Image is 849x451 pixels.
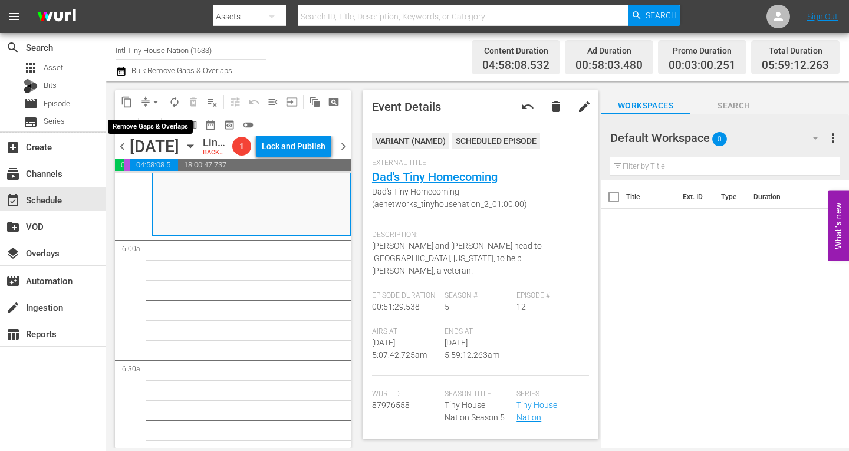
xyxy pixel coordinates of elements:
span: Wurl Id [372,390,439,399]
span: Search [690,98,778,113]
span: date_range_outlined [205,119,216,131]
span: Clear Lineup [203,93,222,111]
div: Lineup [203,136,228,149]
span: 5 [445,302,449,311]
span: Reports [6,327,20,341]
span: more_vert [826,131,840,145]
button: Lock and Publish [256,136,331,157]
span: [PERSON_NAME] and [PERSON_NAME] head to [GEOGRAPHIC_DATA], [US_STATE], to help [PERSON_NAME], a v... [372,241,542,275]
span: Asset [44,62,63,74]
div: Scheduled Episode [452,133,540,149]
a: Dad's Tiny Homecoming [372,170,498,184]
div: Ad Duration [575,42,643,59]
span: Download as CSV [136,113,159,136]
span: delete [549,100,563,114]
span: Episode [24,97,38,111]
span: Dad's Tiny Homecoming (aenetworks_tinyhousenation_2_01:00:00) [372,186,583,210]
div: Default Workspace [610,121,830,154]
div: Promo Duration [669,42,736,59]
span: Bits [44,80,57,91]
button: undo [514,93,542,121]
span: content_copy [121,96,133,108]
div: VARIANT ( NAMED ) [372,133,449,149]
span: 00:51:29.538 [372,302,420,311]
span: Schedule [6,193,20,208]
span: Episode [44,98,70,110]
div: [DATE] [130,137,179,156]
a: Tiny House Nation [516,400,557,422]
span: Ends At [445,327,511,337]
button: edit [570,93,598,121]
span: menu [7,9,21,24]
span: 00:03:00.251 [669,59,736,73]
span: preview_outlined [223,119,235,131]
span: chevron_left [115,139,130,154]
span: [DATE] 5:07:42.725am [372,338,427,360]
button: Search [628,5,680,26]
span: 00:03:00.251 [124,159,130,171]
span: Create Series Block [117,116,136,134]
th: Type [714,180,746,213]
span: Last Updated [516,438,583,447]
span: Description: [372,231,583,240]
th: Ext. ID [676,180,714,213]
span: calendar_view_week_outlined [186,119,198,131]
span: Month Calendar View [201,116,220,134]
span: Search [6,41,20,55]
span: auto_awesome_motion_outlined [309,96,321,108]
a: Sign Out [807,12,838,21]
span: Season Title [445,390,511,399]
span: Search [646,5,677,26]
button: Open Feedback Widget [828,190,849,261]
span: Customize Events [222,90,245,113]
th: Duration [746,180,817,213]
div: Lock and Publish [262,136,325,157]
span: Overlays [6,246,20,261]
span: menu_open [267,96,279,108]
span: Day Calendar View [159,113,182,136]
span: chevron_right [336,139,351,154]
span: Tiny House Nation Season 5 [445,400,505,422]
span: Revert to Primary Episode [521,100,535,114]
span: arrow_drop_down [150,96,162,108]
img: ans4CAIJ8jUAAAAAAAAAAAAAAAAAAAAAAAAgQb4GAAAAAAAAAAAAAAAAAAAAAAAAJMjXAAAAAAAAAAAAAAAAAAAAAAAAgAT5G... [28,3,85,31]
span: autorenew_outlined [169,96,180,108]
span: 00:58:03.480 [115,159,124,171]
span: External Title [372,159,583,168]
span: Asset [24,61,38,75]
span: Channels [6,167,20,181]
div: Total Duration [762,42,829,59]
span: Publish Date [372,438,439,447]
div: BACKUP WILL DELIVER: [DATE] 4a (local) [203,149,228,157]
span: edit [577,100,591,114]
span: 05:59:12.263 [762,59,829,73]
span: 04:58:08.532 [482,59,549,73]
span: Episode # [516,291,583,301]
button: more_vert [826,124,840,152]
span: [DATE] 5:59:12.263am [445,338,499,360]
div: Content Duration [482,42,549,59]
th: Title [626,180,676,213]
span: Ingestion [6,301,20,315]
span: 00:58:03.480 [575,59,643,73]
span: Loop Content [165,93,184,111]
span: Create [6,140,20,154]
span: Automation [6,274,20,288]
span: subtitles_outlined [121,119,133,131]
span: Episode Duration [372,291,439,301]
span: VOD [6,220,20,234]
span: 87976558 [372,400,410,410]
span: compress [140,96,152,108]
span: input [286,96,298,108]
div: Bits [24,79,38,93]
span: Series [44,116,65,127]
span: 1 [232,141,251,151]
span: toggle_off [242,119,254,131]
span: playlist_remove_outlined [206,96,218,108]
span: Created At [445,438,511,447]
span: 12 [516,302,526,311]
span: Airs At [372,327,439,337]
span: 04:58:08.532 [130,159,178,171]
span: Bulk Remove Gaps & Overlaps [130,66,232,75]
span: Event Details [372,100,441,114]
